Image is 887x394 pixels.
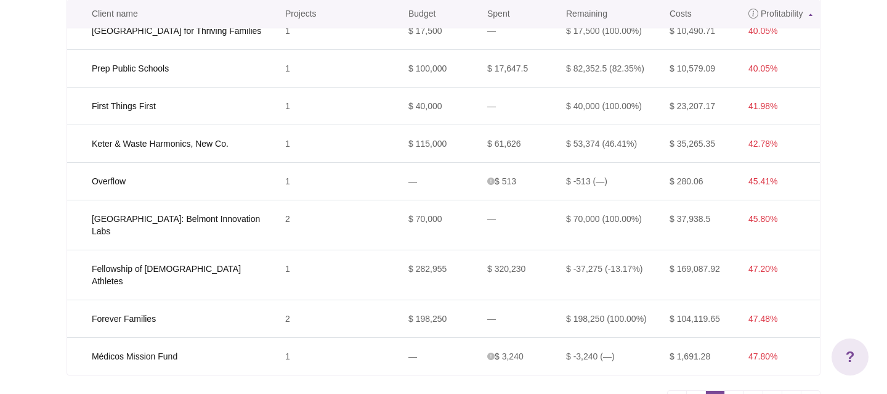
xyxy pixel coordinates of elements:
[846,346,855,368] span: ?
[480,200,559,250] td: —
[559,87,662,125] td: $ 40,000 (100.00%)
[559,337,662,375] td: $ -3,240 (—)
[480,12,559,49] td: —
[401,87,480,125] td: $ 40,000
[480,337,559,375] td: $ 3,240
[748,139,777,149] span: 42.78%
[480,162,559,200] td: $ 513
[285,214,290,224] a: 2
[84,200,278,250] td: [GEOGRAPHIC_DATA]: Belmont Innovation Labs
[559,162,662,200] td: $ -513 (—)
[84,49,278,87] td: Prep Public Schools
[84,125,278,162] td: Keter & Waste Harmonics, New Co.
[748,314,777,324] span: 47.48%
[748,264,777,274] span: 47.20%
[662,337,741,375] td: $ 1,691.28
[559,200,662,250] td: $ 70,000 (100.00%)
[809,14,812,16] img: sort_asc-486e9ffe7a5d0b5d827ae023700817ec45ee8f01fe4fbbf760f7c6c7b9d19fda.svg
[662,250,741,300] td: $ 169,087.92
[480,300,559,337] td: —
[401,12,480,49] td: $ 17,500
[285,101,290,111] a: 1
[480,250,559,300] td: $ 320,230
[662,300,741,337] td: $ 104,119.65
[285,64,290,73] a: 1
[84,87,278,125] td: First Things First
[559,49,662,87] td: $ 82,352.5 (82.35%)
[748,351,777,361] span: 47.80%
[559,300,662,337] td: $ 198,250 (100.00%)
[748,176,777,186] span: 45.41%
[662,87,741,125] td: $ 23,207.17
[662,162,741,200] td: $ 280.06
[401,125,480,162] td: $ 115,000
[401,49,480,87] td: $ 100,000
[84,337,278,375] td: Médicos Mission Fund
[662,200,741,250] td: $ 37,938.5
[748,26,777,36] span: 40.05%
[748,64,777,73] span: 40.05%
[285,314,290,324] a: 2
[84,12,278,49] td: [GEOGRAPHIC_DATA] for Thriving Families
[84,162,278,200] td: Overflow
[285,26,290,36] a: 1
[285,176,290,186] a: 1
[748,101,777,111] span: 41.98%
[401,162,480,200] td: —
[480,49,559,87] td: $ 17,647.5
[401,337,480,375] td: —
[285,351,290,361] a: 1
[662,49,741,87] td: $ 10,579.09
[285,139,290,149] a: 1
[662,125,741,162] td: $ 35,265.35
[401,250,480,300] td: $ 282,955
[559,250,662,300] td: $ -37,275 (-13.17%)
[480,125,559,162] td: $ 61,626
[559,12,662,49] td: $ 17,500 (100.00%)
[480,87,559,125] td: —
[662,12,741,49] td: $ 10,490.71
[401,300,480,337] td: $ 198,250
[401,200,480,250] td: $ 70,000
[285,264,290,274] a: 1
[748,214,777,224] span: 45.80%
[84,300,278,337] td: Forever Families
[84,250,278,300] td: Fellowship of [DEMOGRAPHIC_DATA] Athletes
[559,125,662,162] td: $ 53,374 (46.41%)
